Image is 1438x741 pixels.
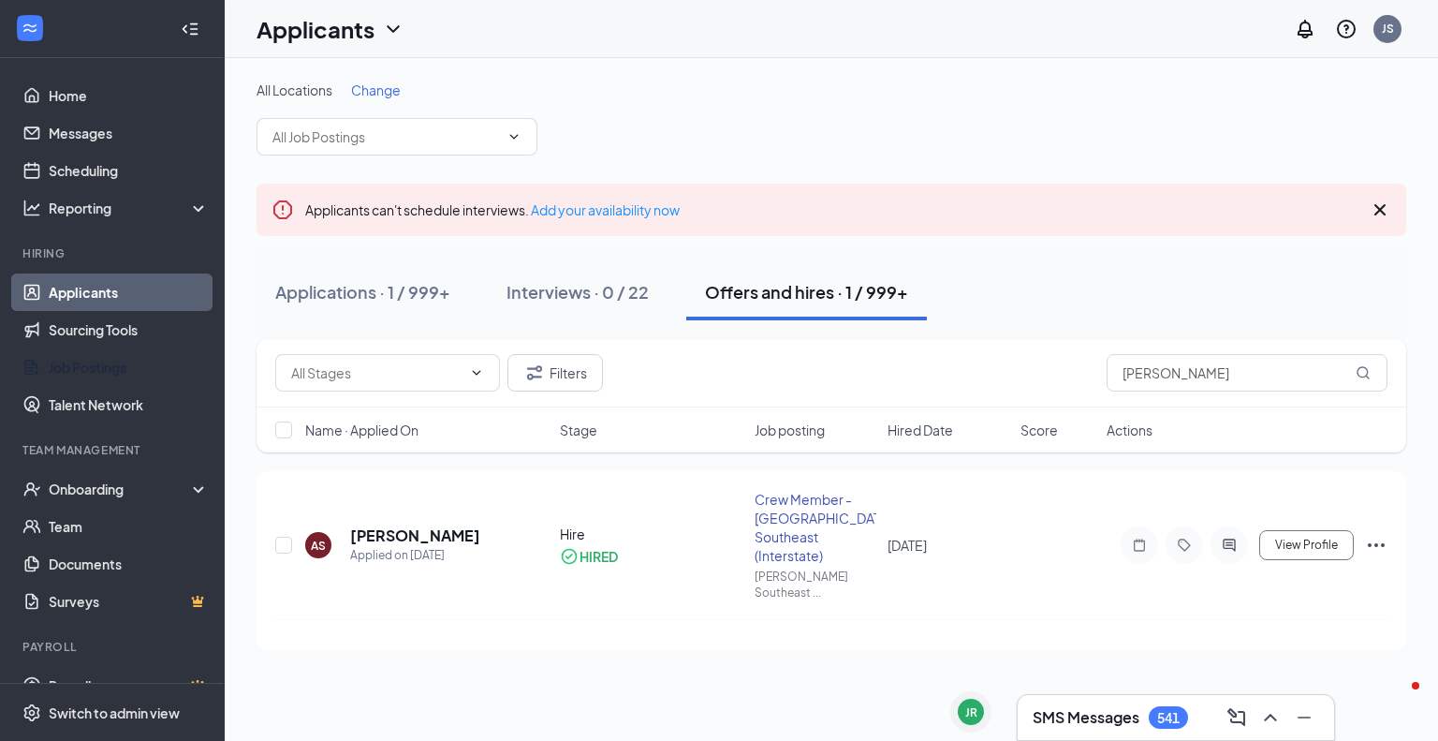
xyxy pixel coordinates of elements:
div: HIRED [580,547,618,566]
div: Offers and hires · 1 / 999+ [705,280,908,304]
span: View Profile [1275,539,1338,552]
a: Talent Network [49,386,209,423]
span: [DATE] [888,537,927,554]
svg: ChevronUp [1259,706,1282,729]
span: Name · Applied On [305,421,418,439]
svg: Notifications [1294,18,1316,40]
a: Add your availability now [531,201,680,218]
svg: Cross [1369,199,1391,221]
svg: Error [271,199,294,221]
h5: [PERSON_NAME] [350,526,480,546]
span: Score [1020,421,1058,439]
div: Payroll [22,639,205,655]
div: Hire [560,525,742,543]
span: Stage [560,421,597,439]
a: Sourcing Tools [49,311,209,348]
svg: ChevronDown [506,129,521,144]
a: Scheduling [49,152,209,189]
div: Crew Member - [GEOGRAPHIC_DATA] Southeast (Interstate) [755,490,876,565]
span: Applicants can't schedule interviews. [305,201,680,218]
svg: Analysis [22,199,41,217]
h3: SMS Messages [1033,707,1139,728]
svg: ChevronDown [469,365,484,380]
input: Search in offers and hires [1107,354,1387,392]
svg: ActiveChat [1218,538,1240,553]
svg: QuestionInfo [1335,18,1357,40]
div: AS [311,538,326,554]
span: Actions [1107,421,1152,439]
a: Documents [49,545,209,583]
a: Job Postings [49,348,209,386]
span: All Locations [257,82,332,98]
a: PayrollCrown [49,667,209,704]
a: Messages [49,114,209,152]
div: JR [965,704,977,720]
div: Applied on [DATE] [350,546,480,565]
h1: Applicants [257,13,374,45]
div: Applications · 1 / 999+ [275,280,450,304]
svg: Filter [523,362,546,384]
svg: Minimize [1293,706,1315,729]
svg: UserCheck [22,480,41,498]
div: Hiring [22,245,205,261]
input: All Stages [291,363,462,383]
svg: Tag [1173,538,1196,553]
span: Job posting [755,421,825,439]
a: Team [49,508,209,545]
div: JS [1382,21,1394,37]
svg: ChevronDown [382,18,404,40]
svg: Collapse [181,20,199,38]
button: Filter Filters [507,354,603,392]
a: Home [49,77,209,114]
input: All Job Postings [272,126,499,147]
a: SurveysCrown [49,583,209,620]
svg: CheckmarkCircle [560,547,579,566]
svg: Ellipses [1365,534,1387,556]
div: Reporting [49,199,210,217]
button: Minimize [1289,703,1319,733]
div: Onboarding [49,480,193,498]
div: [PERSON_NAME] Southeast ... [755,569,876,600]
div: 541 [1157,710,1180,726]
div: Team Management [22,442,205,458]
span: Change [351,82,401,98]
span: Hired Date [888,421,953,439]
svg: Settings [22,704,41,722]
button: ChevronUp [1255,703,1285,733]
svg: WorkstreamLogo [21,19,39,37]
svg: Note [1128,538,1151,553]
a: Applicants [49,274,209,311]
svg: MagnifyingGlass [1356,365,1371,380]
button: View Profile [1259,530,1354,560]
svg: ComposeMessage [1225,706,1248,729]
div: Switch to admin view [49,704,180,722]
iframe: Intercom live chat [1374,677,1419,722]
div: Interviews · 0 / 22 [506,280,649,304]
button: ComposeMessage [1222,703,1252,733]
